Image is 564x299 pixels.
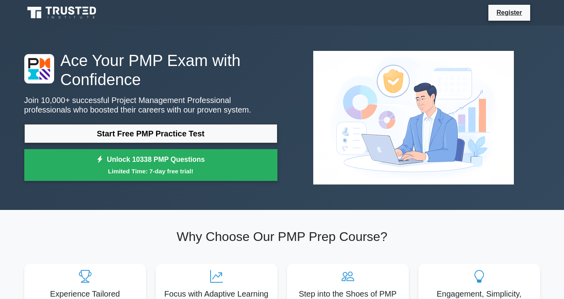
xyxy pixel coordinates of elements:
a: Start Free PMP Practice Test [24,124,277,143]
h5: Focus with Adaptive Learning [162,289,271,299]
a: Unlock 10338 PMP QuestionsLimited Time: 7-day free trial! [24,149,277,181]
img: Project Management Professional Preview [307,45,520,191]
p: Join 10,000+ successful Project Management Professional professionals who boosted their careers w... [24,95,277,115]
a: Register [492,8,527,17]
h1: Ace Your PMP Exam with Confidence [24,51,277,89]
small: Limited Time: 7-day free trial! [34,167,267,176]
h2: Why Choose Our PMP Prep Course? [24,229,540,244]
